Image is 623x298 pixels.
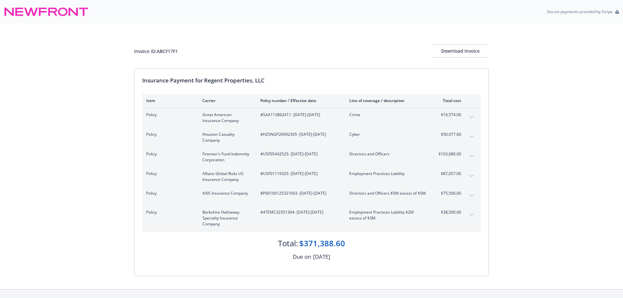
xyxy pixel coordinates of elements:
div: Insurance Payment for Regent Properties, LLC [142,76,481,85]
span: #P00100125331003 - [DATE]-[DATE] [260,190,339,196]
div: Invoice ID: ABCF17F1 [134,48,178,55]
span: Employment Practices Liability [349,171,426,177]
span: Cyber [349,131,426,137]
span: Fireman's Fund Indemnity Corporation [202,151,250,163]
div: PolicyBerkshire Hathaway Specialty Insurance Company#47EMC32351304- [DATE]-[DATE]Employment Pract... [142,205,481,231]
span: #USF05442525 - [DATE]-[DATE] [260,151,339,157]
span: Policy [146,112,192,118]
div: Total: [278,238,298,249]
span: Berkshire Hathaway Specialty Insurance Company [202,209,250,227]
span: Directors and Officers [349,151,426,157]
div: PolicyAXIS Insurance Company#P00100125331003- [DATE]-[DATE]Directors and Officers $5M excess of $... [142,186,481,205]
span: #USF01119325 - [DATE]-[DATE] [260,171,339,177]
button: Download Invoice [432,44,489,58]
span: Great American Insurance Company [202,112,250,124]
span: Crime [349,112,426,118]
button: expand content [466,151,477,162]
button: expand content [466,131,477,142]
span: $87,057.00 [437,171,461,177]
span: #SAA113862411 - [DATE]-[DATE] [260,112,339,118]
span: Policy [146,171,192,177]
div: [DATE] [313,253,330,261]
span: Employment Practices Liability $2M excess of $3M [349,209,426,221]
button: expand content [466,171,477,181]
button: expand content [466,190,477,201]
span: $16,574.00 [437,112,461,118]
span: Houston Casualty Company [202,131,250,143]
span: $38,500.00 [437,209,461,215]
div: Line of coverage / description [349,98,426,103]
span: #47EMC32351304 - [DATE]-[DATE] [260,209,339,215]
span: Directors and Officers $5M excess of $5M [349,190,426,196]
div: PolicyGreat American Insurance Company#SAA113862411- [DATE]-[DATE]Crime$16,574.00expand content [142,108,481,128]
span: Policy [146,131,192,137]
span: $103,680.00 [437,151,461,157]
div: Due on [293,253,311,261]
span: Allianz Global Risks US Insurance Company [202,171,250,183]
span: AXIS Insurance Company [202,190,250,196]
span: #H25NGP20992305 - [DATE]-[DATE] [260,131,339,137]
div: Policy number / Effective date [260,98,339,103]
div: Total cost [437,98,461,103]
span: $75,500.00 [437,190,461,196]
div: Carrier [202,98,250,103]
div: PolicyHouston Casualty Company#H25NGP20992305- [DATE]-[DATE]Cyber$50,077.60expand content [142,128,481,147]
div: Download Invoice [432,45,489,57]
span: Policy [146,190,192,196]
div: PolicyFireman's Fund Indemnity Corporation#USF05442525- [DATE]-[DATE]Directors and Officers$103,6... [142,147,481,167]
div: Item [146,98,192,103]
div: $371,388.60 [299,238,345,249]
p: Secure payments provided by Stripe [547,9,613,14]
span: Policy [146,209,192,215]
button: expand content [466,209,477,220]
div: PolicyAllianz Global Risks US Insurance Company#USF01119325- [DATE]-[DATE]Employment Practices Li... [142,167,481,186]
button: expand content [466,112,477,122]
span: $50,077.60 [437,131,461,137]
span: Policy [146,151,192,157]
